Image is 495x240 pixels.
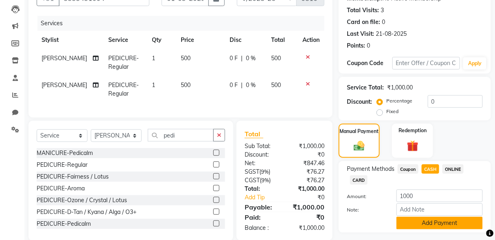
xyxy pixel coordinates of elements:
div: Discount: [239,151,285,159]
div: Points: [347,41,365,50]
span: 500 [272,81,281,89]
div: ₹76.27 [285,176,331,185]
span: CGST [245,177,260,184]
span: 1 [152,55,155,62]
input: Enter Offer / Coupon Code [392,57,460,70]
div: ₹1,000.00 [285,224,331,232]
div: ₹847.46 [285,159,331,168]
div: ₹0 [285,151,331,159]
th: Disc [225,31,267,49]
span: | [241,54,243,63]
div: Payable: [239,202,285,212]
div: Sub Total: [239,142,285,151]
div: ( ) [239,176,285,185]
div: ₹0 [285,212,331,222]
div: Discount: [347,98,372,106]
div: ₹1,000.00 [285,202,331,212]
div: Service Total: [347,83,384,92]
button: Add Payment [396,217,483,229]
span: | [241,81,243,89]
div: ₹0 [292,193,331,202]
span: [PERSON_NAME] [42,81,87,89]
label: Percentage [386,97,412,105]
th: Price [176,31,225,49]
div: Coupon Code [347,59,392,68]
div: 0 [367,41,370,50]
div: Balance : [239,224,285,232]
span: 500 [181,55,191,62]
div: PEDICURE-Pedicalm [37,220,91,228]
span: 9% [261,177,269,183]
span: 500 [272,55,281,62]
label: Redemption [399,127,427,134]
span: ONLINE [442,164,464,174]
div: MANICURE-Pedicalm [37,149,93,157]
th: Service [103,31,147,49]
div: 0 [382,18,385,26]
div: Last Visit: [347,30,374,38]
div: ₹1,000.00 [285,185,331,193]
button: Apply [463,57,486,70]
span: Payment Methods [347,165,394,173]
div: PEDICURE-Regular [37,161,88,169]
label: Fixed [386,108,399,115]
span: Coupon [398,164,418,174]
th: Action [298,31,324,49]
span: 0 F [230,81,238,89]
span: 9% [261,168,269,175]
label: Amount: [341,193,390,200]
input: Search or Scan [148,129,214,142]
span: CARD [350,175,368,185]
label: Note: [341,206,390,214]
span: CASH [422,164,439,174]
div: ( ) [239,168,285,176]
div: Services [37,16,331,31]
div: Net: [239,159,285,168]
div: 21-08-2025 [376,30,407,38]
input: Add Note [396,203,483,216]
div: Total Visits: [347,6,379,15]
span: PEDICURE-Regular [108,55,139,70]
span: 500 [181,81,191,89]
div: ₹76.27 [285,168,331,176]
span: Total [245,130,263,138]
div: Paid: [239,212,285,222]
span: SGST [245,168,259,175]
img: _cash.svg [350,140,368,152]
div: 3 [381,6,384,15]
th: Stylist [37,31,103,49]
div: PEDICURE-Ozone / Crystal / Lotus [37,196,127,205]
span: 0 % [246,54,256,63]
div: Card on file: [347,18,380,26]
label: Manual Payment [340,128,379,135]
div: PEDICURE-Fairness / Lotus [37,172,109,181]
img: _gift.svg [403,139,422,153]
a: Add Tip [239,193,292,202]
th: Qty [147,31,176,49]
div: PEDICURE-D-Tan / Kyana / Alga / O3+ [37,208,136,216]
div: ₹1,000.00 [285,142,331,151]
div: Total: [239,185,285,193]
div: ₹1,000.00 [387,83,413,92]
span: 0 % [246,81,256,89]
span: 0 F [230,54,238,63]
span: [PERSON_NAME] [42,55,87,62]
span: 1 [152,81,155,89]
th: Total [267,31,298,49]
input: Amount [396,190,483,202]
span: PEDICURE-Regular [108,81,139,97]
div: PEDICURE-Aroma [37,184,85,193]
